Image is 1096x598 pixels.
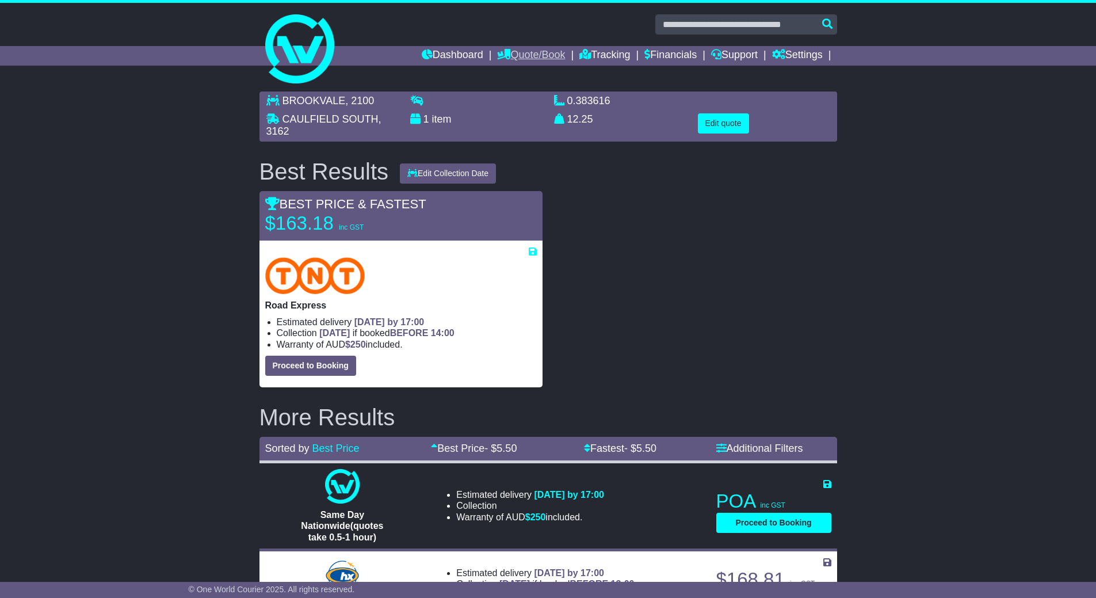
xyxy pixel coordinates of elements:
[716,490,831,513] p: POA
[497,46,565,66] a: Quote/Book
[716,568,831,591] p: $168.81
[611,579,635,589] span: 13:00
[716,513,831,533] button: Proceed to Booking
[484,443,517,454] span: - $
[790,580,815,588] span: inc GST
[390,328,429,338] span: BEFORE
[345,340,366,349] span: $
[579,46,630,66] a: Tracking
[644,46,697,66] a: Financials
[567,95,610,106] span: 0.383616
[345,95,374,106] span: , 2100
[432,113,452,125] span: item
[319,328,350,338] span: [DATE]
[265,197,426,211] span: BEST PRICE & FASTEST
[266,113,381,138] span: , 3162
[400,163,496,184] button: Edit Collection Date
[497,443,517,454] span: 5.50
[265,300,537,311] p: Road Express
[456,489,604,500] li: Estimated delivery
[265,212,409,235] p: $163.18
[323,558,361,593] img: Hunter Express: Road Express
[422,46,483,66] a: Dashboard
[277,317,537,327] li: Estimated delivery
[282,95,346,106] span: BROOKVALE
[431,328,455,338] span: 14:00
[584,443,656,454] a: Fastest- $5.50
[624,443,656,454] span: - $
[716,443,803,454] a: Additional Filters
[499,579,634,589] span: if booked
[636,443,656,454] span: 5.50
[265,356,356,376] button: Proceed to Booking
[319,328,454,338] span: if booked
[354,317,425,327] span: [DATE] by 17:00
[772,46,823,66] a: Settings
[711,46,758,66] a: Support
[499,579,530,589] span: [DATE]
[456,578,634,589] li: Collection
[570,579,608,589] span: BEFORE
[339,223,364,231] span: inc GST
[265,443,310,454] span: Sorted by
[189,585,355,594] span: © One World Courier 2025. All rights reserved.
[312,443,360,454] a: Best Price
[456,567,634,578] li: Estimated delivery
[254,159,395,184] div: Best Results
[265,257,365,294] img: TNT Domestic: Road Express
[534,568,604,578] span: [DATE] by 17:00
[698,113,749,134] button: Edit quote
[350,340,366,349] span: 250
[456,512,604,523] li: Warranty of AUD included.
[530,512,546,522] span: 250
[325,469,360,504] img: One World Courier: Same Day Nationwide(quotes take 0.5-1 hour)
[456,500,604,511] li: Collection
[423,113,429,125] span: 1
[282,113,379,125] span: CAULFIELD SOUTH
[567,113,593,125] span: 12.25
[259,405,837,430] h2: More Results
[277,327,537,338] li: Collection
[277,339,537,350] li: Warranty of AUD included.
[761,501,785,509] span: inc GST
[431,443,517,454] a: Best Price- $5.50
[301,510,383,542] span: Same Day Nationwide(quotes take 0.5-1 hour)
[525,512,546,522] span: $
[534,490,604,500] span: [DATE] by 17:00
